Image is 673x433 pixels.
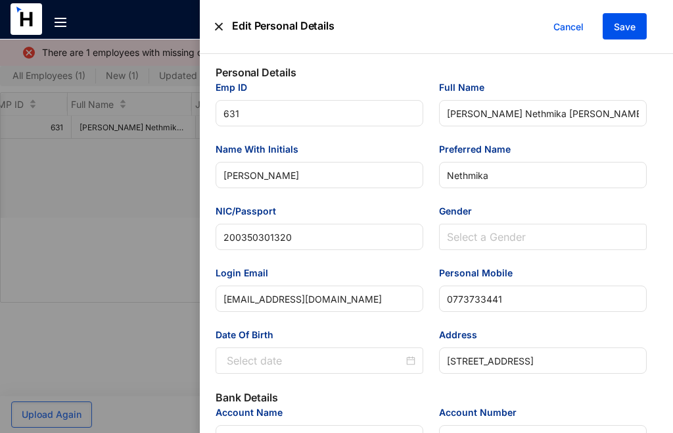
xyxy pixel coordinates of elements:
input: Personal Mobile [439,286,647,312]
label: Account Number [439,405,526,420]
label: Preferred Name [439,142,520,157]
label: Login Email [216,266,277,280]
img: menu-out.303cd30ef9f6dc493f087f509d1c4ae4.svg [55,18,66,27]
label: Emp ID [216,80,256,95]
button: Cancel [544,14,593,40]
input: Emp ID [216,100,423,126]
p: Personal Details [216,64,647,80]
input: Login Email [216,286,423,312]
input: Name With Initials [216,162,423,188]
label: Address [439,328,486,342]
p: Bank Details [216,390,647,405]
button: Save [603,13,647,39]
input: Full Name [439,100,647,126]
label: Gender [439,204,481,218]
label: Account Name [216,405,292,420]
input: Preferred Name [439,162,647,188]
input: NIC/Passport [216,224,423,250]
label: Full Name [439,80,494,95]
label: NIC/Passport [216,204,285,218]
span: Save [614,20,636,34]
img: alert-close.705d39777261943dbfef1c6d96092794.svg [215,13,223,40]
label: Name With Initials [216,142,308,157]
span: Cancel [553,20,584,34]
label: Personal Mobile [439,266,522,280]
p: Edit Personal Details [223,13,335,40]
input: Date Of Birth [227,353,404,369]
label: Date Of Birth [216,328,283,342]
input: Address [439,347,647,374]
